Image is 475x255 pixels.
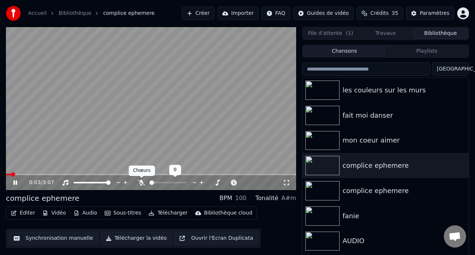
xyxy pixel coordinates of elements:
nav: breadcrumb [28,10,155,17]
div: complice ephemere [343,160,466,171]
div: A#m [281,194,296,203]
button: Éditer [8,208,38,218]
button: Crédits35 [357,7,403,20]
span: Crédits [370,10,389,17]
div: les couleurs sur les murs [343,85,466,95]
div: complice ephemere [6,193,79,203]
button: Travaux [358,28,413,39]
button: Sous-titres [102,208,144,218]
a: Bibliothèque [59,10,91,17]
div: Tonalité [255,194,278,203]
div: AUDIO [343,236,466,246]
button: Bibliothèque [413,28,468,39]
button: File d'attente [303,28,358,39]
button: Vidéo [39,208,69,218]
button: Paramètres [406,7,454,20]
a: Ouvrir le chat [444,225,466,248]
div: fanie [343,211,466,221]
button: Télécharger [145,208,190,218]
div: Paramètres [420,10,449,17]
span: 0:03 [29,179,40,186]
button: Créer [182,7,214,20]
a: Accueil [28,10,47,17]
span: 35 [392,10,398,17]
button: Audio [71,208,100,218]
span: complice ephemere [103,10,155,17]
div: / [29,179,47,186]
span: 3:07 [42,179,54,186]
button: FAQ [262,7,290,20]
div: Chœurs [129,166,155,176]
button: Ouvrir l'Ecran Duplicata [174,232,258,245]
div: mon coeur aimer [343,135,466,146]
div: 0 [169,165,181,175]
div: BPM [219,194,232,203]
div: complice ephemere [343,186,466,196]
button: Importer [217,7,259,20]
button: Chansons [303,46,386,57]
button: Guides de vidéo [293,7,354,20]
div: fait moi danser [343,110,466,121]
img: youka [6,6,21,21]
button: Synchronisation manuelle [9,232,98,245]
div: 100 [235,194,247,203]
span: ( 1 ) [346,30,353,37]
div: Bibliothèque cloud [204,209,252,217]
button: Playlists [386,46,468,57]
button: Télécharger la vidéo [101,232,172,245]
